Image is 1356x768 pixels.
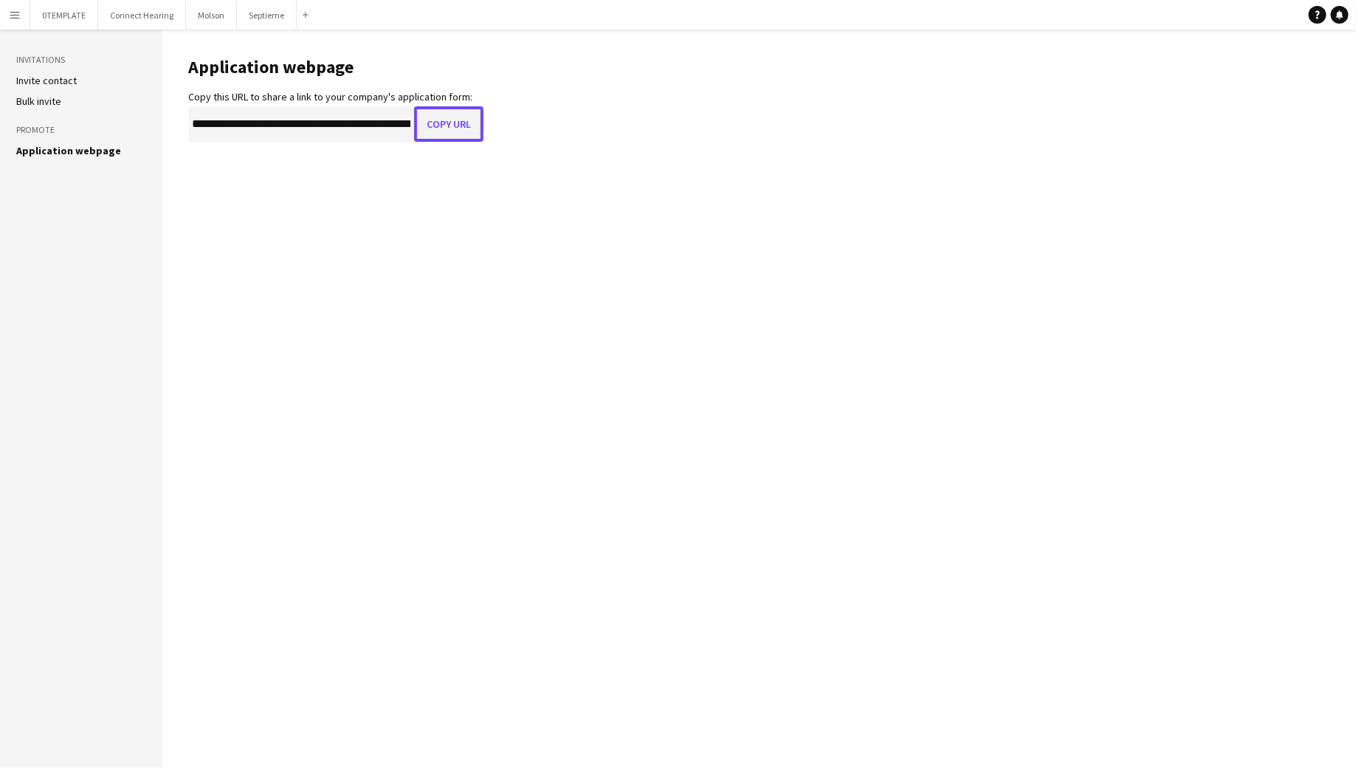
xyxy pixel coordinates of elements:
[98,1,186,30] button: Connect Hearing
[186,1,237,30] button: Molson
[16,95,61,108] a: Bulk invite
[16,123,146,137] h3: Promote
[237,1,297,30] button: Septieme
[16,144,121,157] a: Application webpage
[188,90,483,103] div: Copy this URL to share a link to your company's application form:
[30,1,98,30] button: 0TEMPLATE
[414,106,483,142] button: Copy URL
[188,56,483,78] h1: Application webpage
[16,53,146,66] h3: Invitations
[16,74,77,87] a: Invite contact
